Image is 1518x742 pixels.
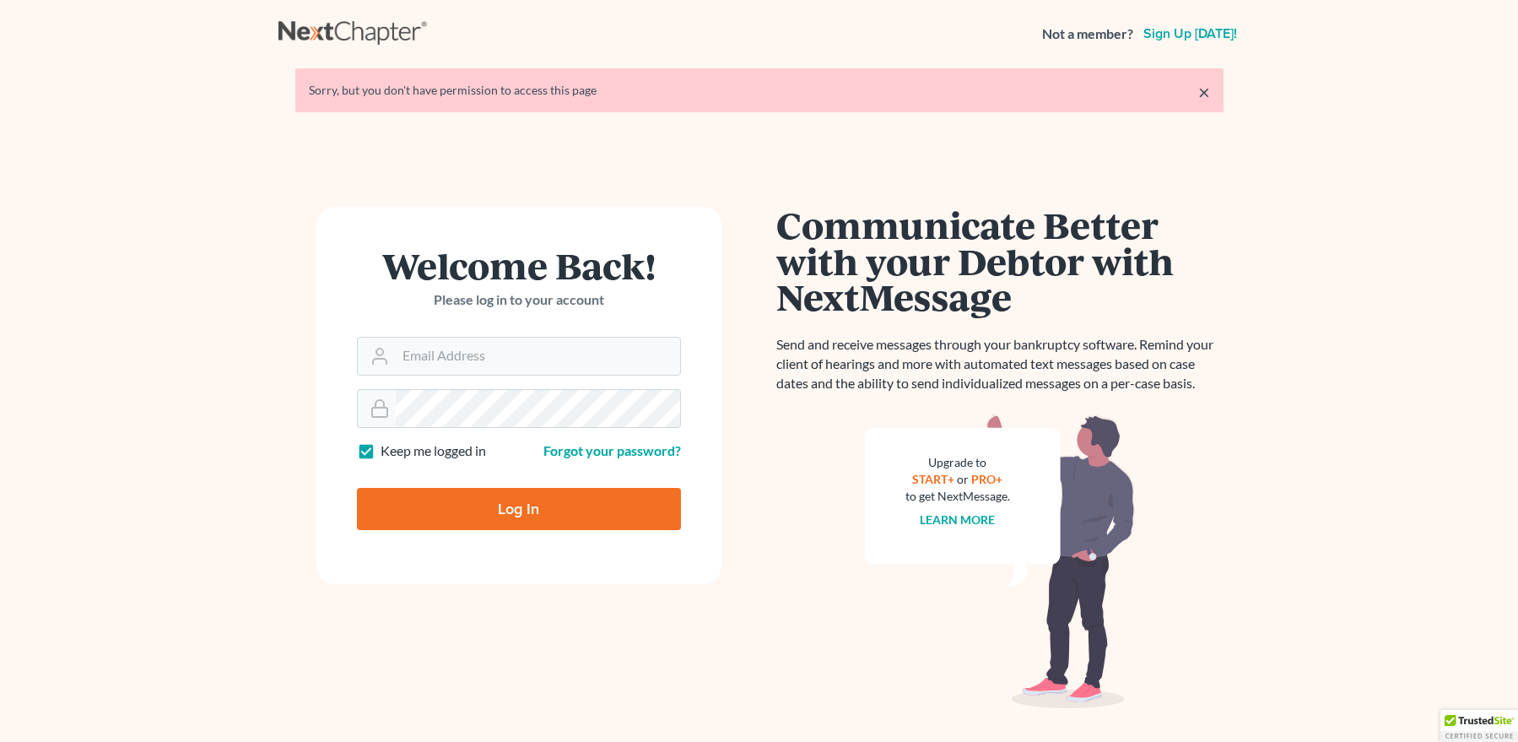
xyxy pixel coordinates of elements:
a: START+ [912,472,954,486]
img: nextmessage_bg-59042aed3d76b12b5cd301f8e5b87938c9018125f34e5fa2b7a6b67550977c72.svg [865,414,1135,709]
label: Keep me logged in [381,441,486,461]
p: Please log in to your account [357,290,681,310]
a: PRO+ [971,472,1002,486]
input: Email Address [396,338,680,375]
p: Send and receive messages through your bankruptcy software. Remind your client of hearings and mo... [776,335,1224,393]
span: or [957,472,969,486]
a: Learn more [920,512,995,527]
input: Log In [357,488,681,530]
h1: Communicate Better with your Debtor with NextMessage [776,207,1224,315]
div: Sorry, but you don't have permission to access this page [309,82,1210,99]
a: Forgot your password? [543,442,681,458]
a: × [1198,82,1210,102]
div: Upgrade to [905,454,1010,471]
div: to get NextMessage. [905,488,1010,505]
a: Sign up [DATE]! [1140,27,1240,41]
h1: Welcome Back! [357,247,681,284]
div: TrustedSite Certified [1440,710,1518,742]
strong: Not a member? [1042,24,1133,44]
